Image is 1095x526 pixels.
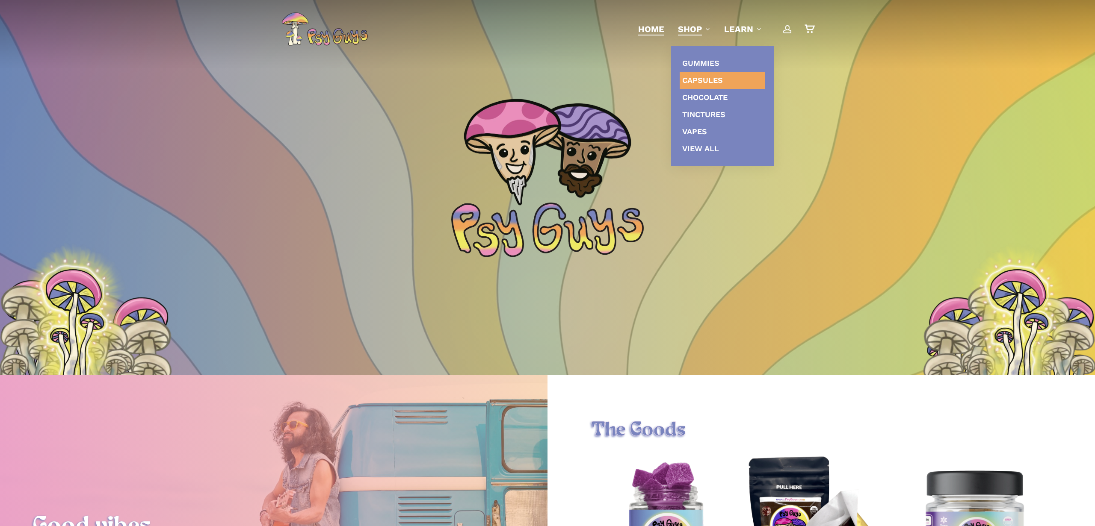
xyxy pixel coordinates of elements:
img: Colorful psychedelic mushrooms with pink, blue, and yellow patterns on a glowing yellow background. [22,243,129,396]
img: Psychedelic PsyGuys Text Logo [451,203,644,257]
img: PsyGuys Heads Logo [462,88,633,216]
span: Chocolate [682,93,728,102]
span: Shop [678,24,702,34]
span: Gummies [682,59,719,68]
span: Home [638,24,664,34]
span: Vapes [682,127,707,136]
a: Vapes [680,123,765,140]
img: PsyGuys [281,12,368,46]
img: Colorful psychedelic mushrooms with pink, blue, and yellow patterns on a glowing yellow background. [966,243,1073,396]
span: Tinctures [682,110,725,119]
span: Capsules [682,76,723,85]
a: Home [638,23,664,35]
a: View All [680,140,765,157]
span: View All [682,144,719,153]
span: Learn [724,24,753,34]
a: Capsules [680,72,765,89]
a: Learn [724,23,762,35]
a: Chocolate [680,89,765,106]
h1: The Goods [591,419,1051,443]
a: Shop [678,23,710,35]
a: Tinctures [680,106,765,123]
a: Cart [805,24,814,34]
img: Illustration of a cluster of tall mushrooms with light caps and dark gills, viewed from below. [923,285,1051,417]
a: Gummies [680,55,765,72]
